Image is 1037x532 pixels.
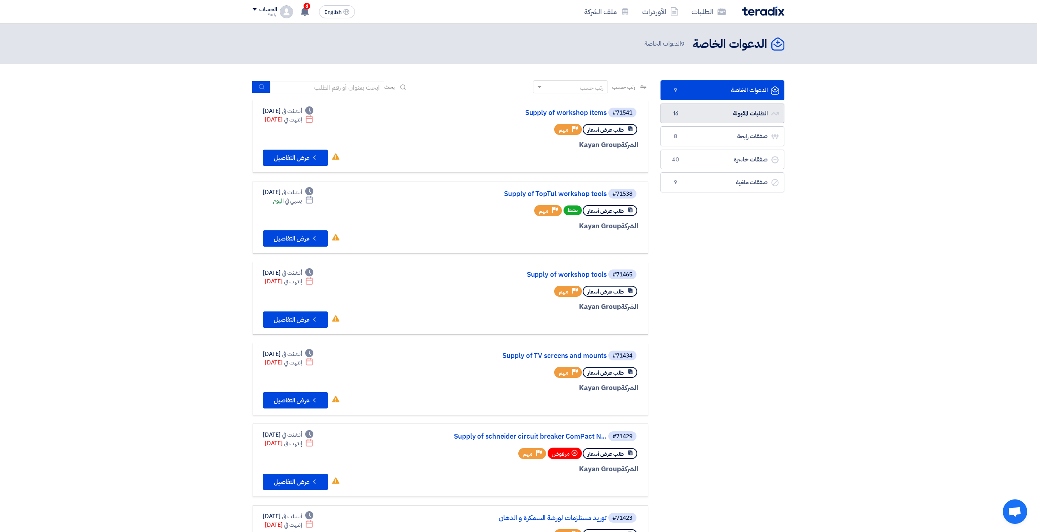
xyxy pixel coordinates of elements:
[671,156,680,164] span: 40
[621,221,638,231] span: الشركة
[263,512,313,521] div: [DATE]
[270,81,384,93] input: ابحث بعنوان أو رقم الطلب
[263,188,313,196] div: [DATE]
[284,521,302,529] span: إنتهت في
[265,277,313,286] div: [DATE]
[523,450,533,458] span: مهم
[693,36,767,52] h2: الدعوات الخاصة
[280,5,293,18] img: profile_test.png
[384,83,395,91] span: بحث
[263,150,328,166] button: عرض التفاصيل
[559,288,568,296] span: مهم
[265,358,313,367] div: [DATE]
[263,107,313,115] div: [DATE]
[742,7,784,16] img: Teradix logo
[671,132,680,141] span: 8
[621,464,638,474] span: الشركة
[444,433,607,440] a: Supply of schneider circuit breaker ComPact N...
[304,3,310,9] span: 6
[319,5,355,18] button: English
[285,196,302,205] span: ينتهي في
[263,350,313,358] div: [DATE]
[265,439,313,448] div: [DATE]
[442,302,638,312] div: Kayan Group
[259,6,277,13] div: الحساب
[265,521,313,529] div: [DATE]
[612,272,632,278] div: #71465
[612,353,632,359] div: #71434
[580,84,603,92] div: رتب حسب
[253,13,277,17] div: Fady
[621,302,638,312] span: الشركة
[685,2,732,21] a: الطلبات
[442,221,638,232] div: Kayan Group
[621,383,638,393] span: الشركة
[559,369,568,377] span: مهم
[282,107,302,115] span: أنشئت في
[564,205,582,215] span: نشط
[442,140,638,150] div: Kayan Group
[539,207,548,215] span: مهم
[263,430,313,439] div: [DATE]
[273,196,313,205] div: اليوم
[282,350,302,358] span: أنشئت في
[284,277,302,286] span: إنتهت في
[661,80,784,100] a: الدعوات الخاصة9
[681,39,685,48] span: 9
[661,172,784,192] a: صفقات ملغية9
[612,83,635,91] span: رتب حسب
[284,358,302,367] span: إنتهت في
[444,514,607,522] a: توريد مستلزمات لورشة السمكرة و الدهان
[282,269,302,277] span: أنشئت في
[263,230,328,247] button: عرض التفاصيل
[645,39,686,49] span: الدعوات الخاصة
[588,207,624,215] span: طلب عرض أسعار
[263,311,328,328] button: عرض التفاصيل
[442,464,638,475] div: Kayan Group
[588,369,624,377] span: طلب عرض أسعار
[661,104,784,124] a: الطلبات المقبولة16
[444,352,607,360] a: Supply of TV screens and mounts
[612,434,632,439] div: #71429
[324,9,341,15] span: English
[263,474,328,490] button: عرض التفاصيل
[284,439,302,448] span: إنتهت في
[588,288,624,296] span: طلب عرض أسعار
[612,515,632,521] div: #71423
[265,115,313,124] div: [DATE]
[671,110,680,118] span: 16
[282,430,302,439] span: أنشئت في
[612,110,632,116] div: #71541
[444,190,607,198] a: Supply of TopTul workshop tools
[661,150,784,170] a: صفقات خاسرة40
[636,2,685,21] a: الأوردرات
[444,271,607,278] a: Supply of workshop tools
[612,191,632,197] div: #71538
[1003,499,1027,524] div: Open chat
[282,512,302,521] span: أنشئت في
[442,383,638,393] div: Kayan Group
[588,126,624,134] span: طلب عرض أسعار
[548,448,582,459] div: مرفوض
[559,126,568,134] span: مهم
[444,109,607,117] a: Supply of workshop items
[661,126,784,146] a: صفقات رابحة8
[263,392,328,408] button: عرض التفاصيل
[263,269,313,277] div: [DATE]
[671,86,680,95] span: 9
[578,2,636,21] a: ملف الشركة
[621,140,638,150] span: الشركة
[588,450,624,458] span: طلب عرض أسعار
[282,188,302,196] span: أنشئت في
[284,115,302,124] span: إنتهت في
[671,179,680,187] span: 9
